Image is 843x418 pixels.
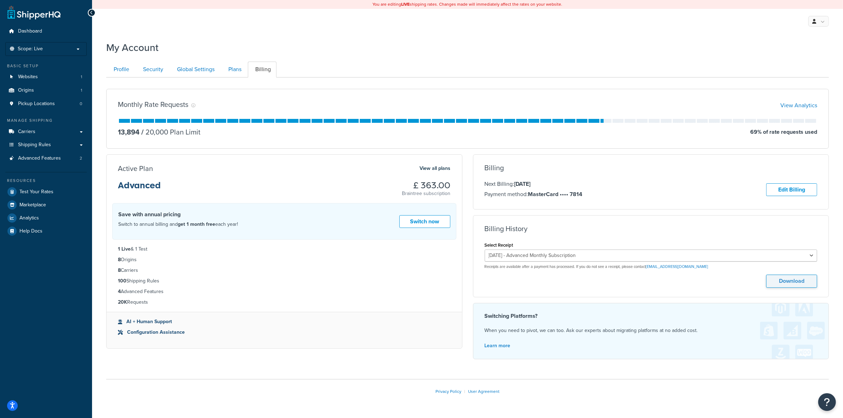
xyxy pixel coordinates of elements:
[5,25,87,38] a: Dashboard
[5,97,87,110] li: Pickup Locations
[485,242,513,248] label: Select Receipt
[780,101,817,109] a: View Analytics
[766,275,817,288] button: Download
[118,277,451,285] li: Shipping Rules
[118,256,121,263] strong: 8
[5,185,87,198] a: Test Your Rates
[5,138,87,151] a: Shipping Rules
[118,210,238,219] h4: Save with annual pricing
[170,62,220,78] a: Global Settings
[485,225,528,233] h3: Billing History
[118,277,126,285] strong: 100
[485,164,504,172] h3: Billing
[5,212,87,224] a: Analytics
[5,70,87,84] li: Websites
[141,127,144,137] span: /
[118,288,121,295] strong: 4
[118,298,127,306] strong: 20K
[5,97,87,110] a: Pickup Locations 0
[18,101,55,107] span: Pickup Locations
[139,127,200,137] p: 20,000 Plan Limit
[18,28,42,34] span: Dashboard
[818,393,836,411] button: Open Resource Center
[5,84,87,97] li: Origins
[528,190,583,198] strong: MasterCard •••• 7814
[118,267,451,274] li: Carriers
[118,101,188,108] h3: Monthly Rate Requests
[5,152,87,165] li: Advanced Features
[80,101,82,107] span: 0
[646,264,708,269] a: [EMAIL_ADDRESS][DOMAIN_NAME]
[118,288,451,296] li: Advanced Features
[19,189,53,195] span: Test Your Rates
[514,180,531,188] strong: [DATE]
[485,326,818,335] p: When you need to pivot, we can too. Ask our experts about migrating platforms at no added cost.
[118,328,451,336] li: Configuration Assistance
[221,62,247,78] a: Plans
[5,118,87,124] div: Manage Shipping
[401,1,410,7] b: LIVE
[485,264,818,269] p: Receipts are available after a payment has processed. If you do not see a receipt, please contact
[81,87,82,93] span: 1
[18,142,51,148] span: Shipping Rules
[118,245,131,253] strong: 1 Live
[5,178,87,184] div: Resources
[106,41,159,55] h1: My Account
[118,318,451,326] li: AI + Human Support
[7,5,61,19] a: ShipperHQ Home
[420,164,451,173] a: View all plans
[18,155,61,161] span: Advanced Features
[485,179,583,189] p: Next Billing:
[5,152,87,165] a: Advanced Features 2
[464,388,465,395] span: |
[5,84,87,97] a: Origins 1
[248,62,277,78] a: Billing
[468,388,500,395] a: User Agreement
[5,199,87,211] a: Marketplace
[118,298,451,306] li: Requests
[118,220,238,229] p: Switch to annual billing and each year!
[80,155,82,161] span: 2
[18,87,34,93] span: Origins
[750,127,817,137] p: 69 % of rate requests used
[766,183,817,196] a: Edit Billing
[118,245,451,253] li: & 1 Test
[485,312,818,320] h4: Switching Platforms?
[118,127,139,137] p: 13,894
[435,388,461,395] a: Privacy Policy
[19,202,46,208] span: Marketplace
[5,70,87,84] a: Websites 1
[485,342,511,349] a: Learn more
[178,221,215,228] strong: get 1 month free
[18,129,35,135] span: Carriers
[118,256,451,264] li: Origins
[5,225,87,237] a: Help Docs
[5,125,87,138] a: Carriers
[485,190,583,199] p: Payment method:
[402,181,451,190] h3: £ 363.00
[106,62,135,78] a: Profile
[118,181,161,196] h3: Advanced
[19,228,42,234] span: Help Docs
[118,267,121,274] strong: 8
[402,190,451,197] p: Braintree subscription
[81,74,82,80] span: 1
[18,74,38,80] span: Websites
[118,165,153,172] h3: Active Plan
[5,63,87,69] div: Basic Setup
[18,46,43,52] span: Scope: Live
[399,215,450,228] a: Switch now
[136,62,169,78] a: Security
[19,215,39,221] span: Analytics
